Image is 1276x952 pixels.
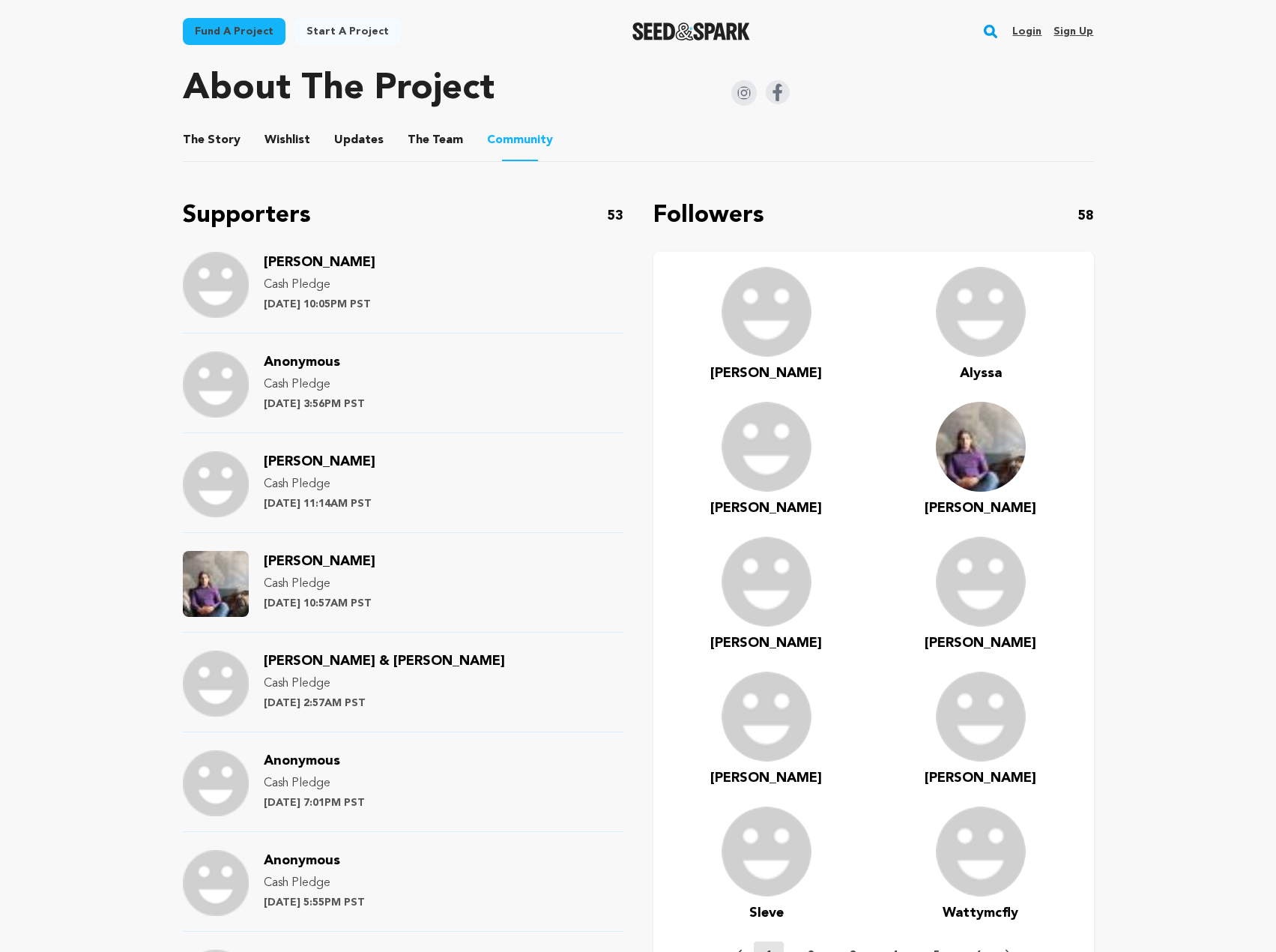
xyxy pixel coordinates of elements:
a: Login [1012,19,1041,43]
a: [PERSON_NAME] [264,556,375,568]
img: Support Image [183,551,249,617]
a: Sleve [749,903,784,924]
img: user.png [936,537,1026,627]
a: Anonymous [264,756,340,768]
a: Anonymous [264,855,340,867]
p: [DATE] 10:05PM PST [264,297,375,312]
span: Wattymcfly [943,906,1018,920]
img: Support Image [183,750,249,816]
span: [PERSON_NAME] [710,367,822,380]
span: Anonymous [264,854,340,867]
img: picture.jpeg [936,402,1026,492]
img: user.png [936,267,1026,357]
p: Supporters [183,198,311,234]
span: Story [183,131,241,149]
p: [DATE] 11:14AM PST [264,496,375,511]
img: user.png [936,807,1026,897]
p: Cash Pledge [264,575,375,593]
p: Cash Pledge [264,774,365,792]
span: Sleve [749,906,784,920]
a: [PERSON_NAME] [710,363,822,384]
a: [PERSON_NAME] [925,768,1036,789]
img: Support Image [183,451,249,517]
p: [DATE] 7:01PM PST [264,795,365,810]
p: 53 [607,205,623,226]
img: user.png [936,672,1026,762]
a: [PERSON_NAME] [710,633,822,654]
span: [PERSON_NAME] [925,501,1036,515]
p: Cash Pledge [264,675,505,693]
span: Updates [334,131,384,149]
img: Seed&Spark Logo Dark Mode [632,22,750,40]
p: Followers [653,198,764,234]
span: Anonymous [264,355,340,369]
a: [PERSON_NAME] [710,498,822,519]
a: Seed&Spark Homepage [632,22,750,40]
img: Support Image [183,252,249,318]
span: [PERSON_NAME] [710,636,822,650]
img: user.png [722,672,811,762]
span: The [408,131,429,149]
img: Seed&Spark Instagram Icon [731,80,757,106]
span: [PERSON_NAME] [264,455,375,469]
img: user.png [722,537,811,627]
span: Community [487,131,553,149]
span: [PERSON_NAME] [264,256,375,269]
a: Alyssa [960,363,1002,384]
img: Seed&Spark Facebook Icon [766,80,790,104]
h1: About The Project [183,71,495,107]
span: The [183,131,205,149]
a: Wattymcfly [943,903,1018,924]
a: Start a project [294,18,401,45]
img: Support Image [183,850,249,916]
span: [PERSON_NAME] [925,771,1036,785]
span: [PERSON_NAME] & [PERSON_NAME] [264,654,505,668]
span: Anonymous [264,754,340,768]
img: Support Image [183,352,249,418]
span: Alyssa [960,367,1002,380]
p: 58 [1077,205,1094,226]
p: Cash Pledge [264,475,375,493]
a: [PERSON_NAME] & [PERSON_NAME] [264,656,505,668]
span: Team [408,131,463,149]
img: user.png [722,402,811,492]
p: [DATE] 3:56PM PST [264,397,365,412]
a: [PERSON_NAME] [264,257,375,269]
img: Support Image [183,651,249,717]
a: [PERSON_NAME] [710,768,822,789]
span: Wishlist [264,131,310,149]
span: [PERSON_NAME] [925,636,1036,650]
p: Cash Pledge [264,276,375,294]
p: Cash Pledge [264,376,365,394]
a: [PERSON_NAME] [264,457,375,469]
span: [PERSON_NAME] [710,501,822,515]
p: Cash Pledge [264,874,365,892]
a: Sign up [1053,19,1093,43]
span: [PERSON_NAME] [710,771,822,785]
a: Fund a project [183,18,285,45]
a: [PERSON_NAME] [925,498,1036,519]
p: [DATE] 5:55PM PST [264,895,365,910]
img: user.png [722,267,811,357]
a: Anonymous [264,357,340,369]
img: user.png [722,807,811,897]
p: [DATE] 10:57AM PST [264,596,375,611]
span: [PERSON_NAME] [264,555,375,568]
a: [PERSON_NAME] [925,633,1036,654]
p: [DATE] 2:57AM PST [264,696,505,711]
